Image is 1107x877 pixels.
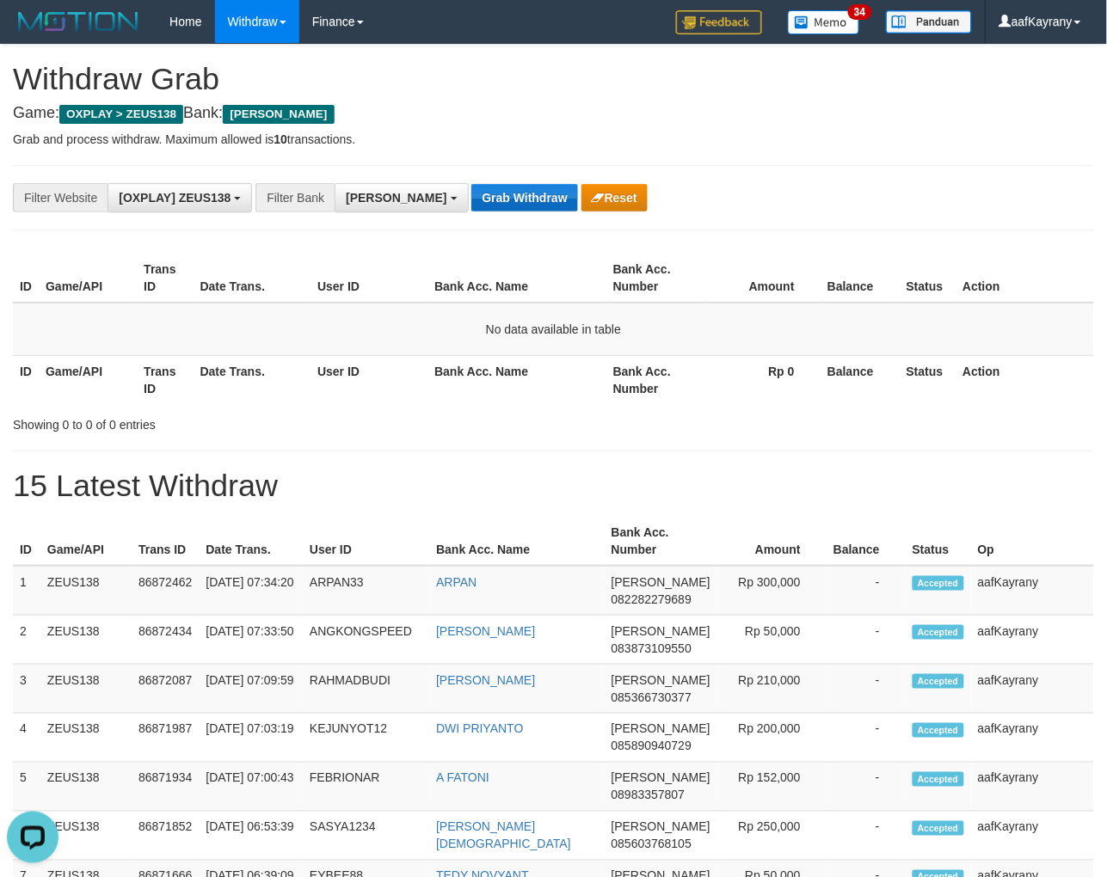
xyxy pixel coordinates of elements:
td: - [827,566,906,616]
a: DWI PRIYANTO [436,722,523,736]
td: ZEUS138 [40,616,132,665]
th: ID [13,254,39,303]
img: panduan.png [886,10,972,34]
td: ARPAN33 [303,566,429,616]
a: [PERSON_NAME][DEMOGRAPHIC_DATA] [436,820,571,851]
span: Accepted [913,576,964,591]
td: FEBRIONAR [303,763,429,812]
td: 3 [13,665,40,714]
span: Copy 082282279689 to clipboard [612,592,692,606]
td: RAHMADBUDI [303,665,429,714]
td: aafKayrany [971,714,1094,763]
td: - [827,812,906,861]
td: No data available in table [13,303,1094,356]
td: ZEUS138 [40,763,132,812]
td: [DATE] 07:09:59 [199,665,303,714]
button: Open LiveChat chat widget [7,7,58,58]
th: Balance [821,355,900,404]
td: aafKayrany [971,763,1094,812]
td: 86871934 [132,763,199,812]
th: Balance [821,254,900,303]
th: Action [956,254,1094,303]
th: Amount [704,254,821,303]
span: Accepted [913,625,964,640]
img: MOTION_logo.png [13,9,144,34]
td: aafKayrany [971,616,1094,665]
div: Showing 0 to 0 of 0 entries [13,409,448,433]
td: [DATE] 07:03:19 [199,714,303,763]
h1: 15 Latest Withdraw [13,469,1094,503]
th: Balance [827,517,906,566]
td: KEJUNYOT12 [303,714,429,763]
th: Date Trans. [199,517,303,566]
button: Reset [581,184,648,212]
th: ID [13,517,40,566]
th: Bank Acc. Number [606,355,704,404]
td: 5 [13,763,40,812]
th: User ID [303,517,429,566]
span: [PERSON_NAME] [612,624,710,638]
td: ANGKONGSPEED [303,616,429,665]
th: Bank Acc. Name [427,254,606,303]
span: OXPLAY > ZEUS138 [59,105,183,124]
span: Accepted [913,821,964,836]
th: Bank Acc. Name [427,355,606,404]
h4: Game: Bank: [13,105,1094,122]
td: SASYA1234 [303,812,429,861]
td: 86872087 [132,665,199,714]
td: 86871852 [132,812,199,861]
strong: 10 [274,132,287,146]
button: [OXPLAY] ZEUS138 [108,183,252,212]
h1: Withdraw Grab [13,62,1094,96]
td: Rp 250,000 [717,812,827,861]
th: ID [13,355,39,404]
td: ZEUS138 [40,812,132,861]
button: Grab Withdraw [471,184,577,212]
th: Trans ID [132,517,199,566]
td: 2 [13,616,40,665]
span: [PERSON_NAME] [612,673,710,687]
span: Accepted [913,723,964,738]
td: [DATE] 07:00:43 [199,763,303,812]
td: 4 [13,714,40,763]
th: Op [971,517,1094,566]
span: Copy 08983357807 to clipboard [612,788,686,802]
th: Game/API [39,355,137,404]
td: aafKayrany [971,665,1094,714]
th: Status [900,254,956,303]
th: Amount [717,517,827,566]
a: ARPAN [436,575,477,589]
td: [DATE] 07:34:20 [199,566,303,616]
td: - [827,616,906,665]
td: - [827,763,906,812]
a: A FATONI [436,771,489,785]
img: Button%20Memo.svg [788,10,860,34]
td: aafKayrany [971,566,1094,616]
td: Rp 300,000 [717,566,827,616]
span: [PERSON_NAME] [612,820,710,834]
td: ZEUS138 [40,665,132,714]
span: [PERSON_NAME] [346,191,446,205]
th: User ID [311,355,427,404]
td: Rp 50,000 [717,616,827,665]
td: Rp 210,000 [717,665,827,714]
td: [DATE] 06:53:39 [199,812,303,861]
th: User ID [311,254,427,303]
td: Rp 152,000 [717,763,827,812]
th: Rp 0 [704,355,821,404]
span: Copy 083873109550 to clipboard [612,641,692,655]
span: [PERSON_NAME] [223,105,334,124]
span: Accepted [913,674,964,689]
th: Bank Acc. Name [429,517,604,566]
th: Bank Acc. Number [606,254,704,303]
td: 86872462 [132,566,199,616]
th: Trans ID [137,355,193,404]
td: aafKayrany [971,812,1094,861]
span: Copy 085890940729 to clipboard [612,739,692,753]
th: Date Trans. [194,254,311,303]
span: [PERSON_NAME] [612,722,710,736]
td: ZEUS138 [40,714,132,763]
td: - [827,665,906,714]
a: [PERSON_NAME] [436,624,535,638]
th: Status [906,517,971,566]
